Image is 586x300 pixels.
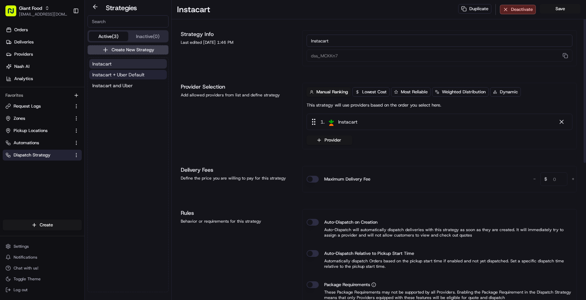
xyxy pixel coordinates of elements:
[3,90,82,101] div: Favorites
[401,89,428,95] span: Most Reliable
[3,274,82,284] button: Toggle Theme
[14,98,52,105] span: Knowledge Base
[3,113,82,124] button: Zones
[338,118,357,125] span: Instacart
[14,63,30,70] span: Nash AI
[3,220,82,230] button: Create
[181,219,294,224] div: Behavior or requirements for this strategy
[14,76,33,82] span: Analytics
[89,81,167,90] button: Instacart and Uber
[89,70,167,79] a: Instacart + Uber Default
[19,5,42,12] button: Giant Food
[23,72,86,77] div: We're available if you need us!
[3,252,82,262] button: Notifications
[500,89,518,95] span: Dynamic
[92,82,133,89] span: Instacart and Uber
[3,263,82,273] button: Chat with us!
[14,51,33,57] span: Providers
[490,87,521,97] button: Dynamic
[307,258,572,269] p: Automatically dispatch Orders based on the pickup start time if enabled and not yet dispatched. S...
[500,5,536,14] button: Deactivate
[3,49,84,60] a: Providers
[106,3,137,13] h2: Strategies
[14,152,51,158] span: Dispatch Strategy
[177,4,210,15] h1: Instacart
[14,287,27,293] span: Log out
[5,115,71,121] a: Zones
[324,176,370,183] label: Maximum Delivery Fee
[14,39,34,45] span: Deliveries
[7,27,123,38] p: Welcome 👋
[432,87,489,97] button: Weighted Distribution
[3,37,84,48] a: Deliveries
[442,89,486,95] span: Weighted Distribution
[23,65,111,72] div: Start new chat
[7,65,19,77] img: 1736555255976-a54dd68f-1ca7-489b-9aae-adbdc363a1c4
[14,265,38,271] span: Chat with us!
[5,128,71,134] a: Pickup Locations
[324,250,414,257] label: Auto-Dispatch Relative to Pickup Start Time
[5,140,71,146] a: Automations
[14,276,41,282] span: Toggle Theme
[89,32,128,41] button: Active (3)
[14,27,28,33] span: Orders
[14,115,25,121] span: Zones
[14,244,29,249] span: Settings
[14,128,47,134] span: Pickup Locations
[67,115,82,120] span: Pylon
[458,4,491,14] button: Duplicate
[18,44,112,51] input: Clear
[3,125,82,136] button: Pickup Locations
[5,152,71,158] a: Dispatch Strategy
[307,102,441,108] p: This strategy will use providers based on the order you select here.
[3,61,84,72] a: Nash AI
[92,60,112,67] span: Instacart
[327,118,335,126] img: profile_instacart_ahold_partner.png
[3,285,82,295] button: Log out
[7,99,12,105] div: 📗
[3,3,70,19] button: Giant Food[EMAIL_ADDRESS][DOMAIN_NAME]
[181,30,294,38] h1: Strategy Info
[181,175,294,181] div: Define the price you are willing to pay for this strategy
[14,140,39,146] span: Automations
[3,137,82,148] button: Automations
[307,87,351,97] button: Manual Ranking
[14,103,41,109] span: Request Logs
[542,173,550,187] span: $
[89,59,167,69] button: Instacart
[4,96,55,108] a: 📗Knowledge Base
[48,115,82,120] a: Powered byPylon
[7,7,20,20] img: Nash
[324,281,370,288] span: Package Requirements
[362,89,387,95] span: Lowest Cost
[3,73,84,84] a: Analytics
[181,40,294,45] div: Last edited [DATE] 1:46 PM
[181,92,294,98] div: Add allowed providers from list and define strategy
[352,87,390,97] button: Lowest Cost
[307,135,352,145] button: Provider
[391,87,431,97] button: Most Reliable
[55,96,112,108] a: 💻API Documentation
[316,89,348,95] span: Manual Ranking
[181,209,294,217] h1: Rules
[87,45,169,55] button: Create New Strategy
[371,282,376,287] button: Package Requirements
[181,83,294,91] h1: Provider Selection
[92,71,144,78] span: Instacart + Uber Default
[128,32,168,41] button: Inactive (0)
[64,98,109,105] span: API Documentation
[40,222,53,228] span: Create
[5,103,71,109] a: Request Logs
[19,12,67,17] button: [EMAIL_ADDRESS][DOMAIN_NAME]
[181,166,294,174] h1: Delivery Fees
[540,4,581,14] button: Save
[324,219,377,226] label: Auto-Dispatch on Creation
[3,101,82,112] button: Request Logs
[3,150,82,161] button: Dispatch Strategy
[3,24,84,35] a: Orders
[307,227,572,238] p: Auto-Dispatch will automatically dispatch deliveries with this strategy as soon as they are creat...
